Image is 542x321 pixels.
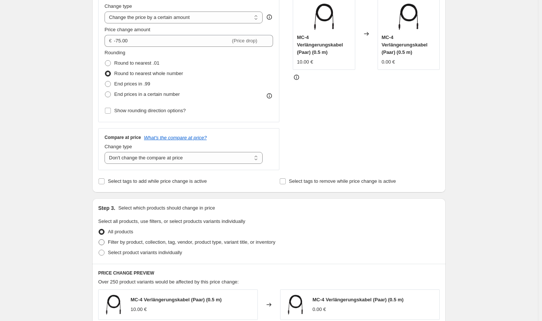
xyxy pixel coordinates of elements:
[297,35,343,55] span: MC-4 Verlängerungskabel (Paar) (0.5 m)
[131,306,147,313] div: 10.00 €
[108,229,133,234] span: All products
[289,178,396,184] span: Select tags to remove while price change is active
[114,35,230,47] input: -10.00
[105,144,132,149] span: Change type
[105,27,150,32] span: Price change amount
[98,279,239,285] span: Over 250 product variants would be affected by this price change:
[232,38,257,43] span: (Price drop)
[382,35,428,55] span: MC-4 Verlängerungskabel (Paar) (0.5 m)
[108,178,207,184] span: Select tags to add while price change is active
[382,58,395,66] div: 0.00 €
[105,3,132,9] span: Change type
[98,270,440,276] h6: PRICE CHANGE PREVIEW
[266,13,273,21] div: help
[114,71,183,76] span: Round to nearest whole number
[98,204,115,212] h2: Step 3.
[312,297,404,302] span: MC-4 Verlängerungskabel (Paar) (0.5 m)
[102,294,125,316] img: kabel.3_1_80x.webp
[394,2,423,32] img: kabel.3_1_80x.webp
[105,50,125,55] span: Rounding
[108,250,182,255] span: Select product variants individually
[108,239,275,245] span: Filter by product, collection, tag, vendor, product type, variant title, or inventory
[114,108,186,113] span: Show rounding direction options?
[109,38,112,43] span: €
[114,91,180,97] span: End prices in a certain number
[131,297,222,302] span: MC-4 Verlängerungskabel (Paar) (0.5 m)
[309,2,339,32] img: kabel.3_1_80x.webp
[297,58,313,66] div: 10.00 €
[114,81,150,87] span: End prices in .99
[284,294,307,316] img: kabel.3_1_80x.webp
[114,60,159,66] span: Round to nearest .01
[312,306,326,313] div: 0.00 €
[144,135,207,140] button: What's the compare at price?
[105,134,141,140] h3: Compare at price
[118,204,215,212] p: Select which products should change in price
[98,218,245,224] span: Select all products, use filters, or select products variants individually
